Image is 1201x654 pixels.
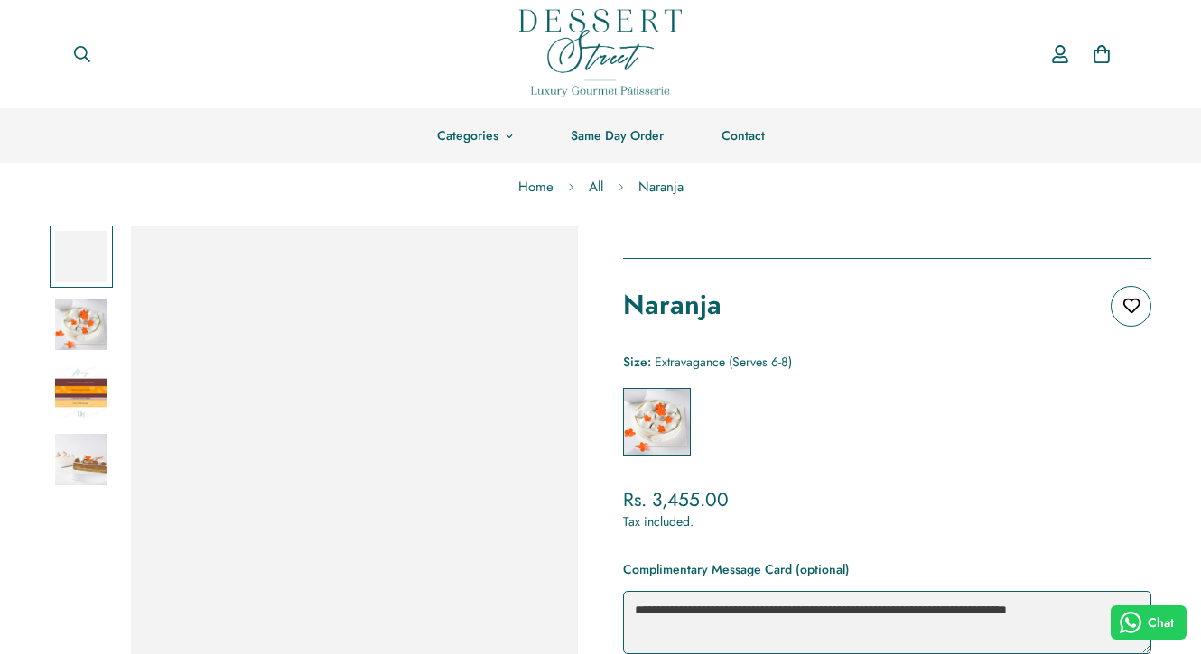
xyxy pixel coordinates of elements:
[623,512,1151,531] div: Tax included.
[655,353,792,371] span: Extravagance (Serves 6-8)
[1148,613,1174,632] span: Chat
[542,108,693,163] a: Same Day Order
[623,388,691,456] label: Extravagance (Serves 6-8)
[623,353,651,371] span: Size:
[1111,286,1151,327] button: Add to wishlist
[623,286,722,324] h1: Naranja
[59,34,106,74] button: Search
[519,9,682,97] img: Dessert Street
[623,486,729,513] span: Rs. 3,455.00
[693,108,794,163] a: Contact
[623,558,850,580] label: Complimentary Message Card (optional)
[575,163,617,211] a: All
[1111,605,1187,640] button: Chat
[1081,33,1122,75] a: 0
[408,108,542,163] a: Categories
[1039,28,1081,80] a: Account
[505,163,567,211] a: Home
